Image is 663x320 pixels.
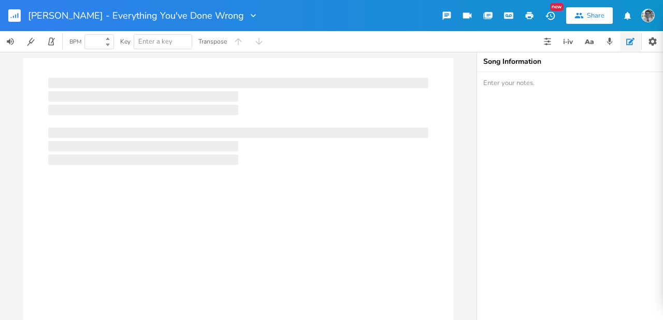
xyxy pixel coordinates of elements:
button: New [540,6,560,25]
div: Share [587,11,604,20]
div: Key [120,38,131,45]
button: Share [566,7,613,24]
span: [PERSON_NAME] - Everything You've Done Wrong [28,11,244,20]
img: Louis Lazaris [641,9,655,22]
div: New [550,3,564,11]
div: BPM [69,39,81,45]
div: Transpose [198,38,227,45]
span: Enter a key [138,37,172,46]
